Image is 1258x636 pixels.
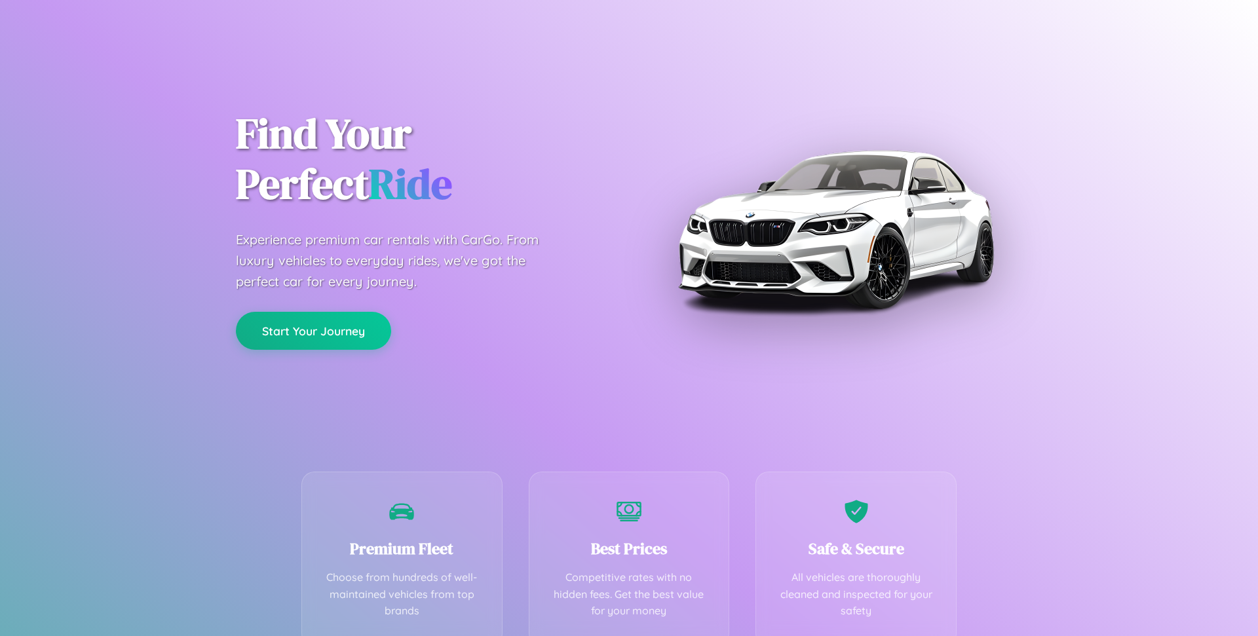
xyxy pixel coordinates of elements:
p: All vehicles are thoroughly cleaned and inspected for your safety [776,569,936,620]
p: Competitive rates with no hidden fees. Get the best value for your money [549,569,710,620]
span: Ride [369,155,452,212]
img: Premium BMW car rental vehicle [672,65,999,393]
h1: Find Your Perfect [236,109,609,210]
button: Start Your Journey [236,312,391,350]
h3: Premium Fleet [322,538,482,559]
h3: Best Prices [549,538,710,559]
p: Experience premium car rentals with CarGo. From luxury vehicles to everyday rides, we've got the ... [236,229,563,292]
p: Choose from hundreds of well-maintained vehicles from top brands [322,569,482,620]
h3: Safe & Secure [776,538,936,559]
